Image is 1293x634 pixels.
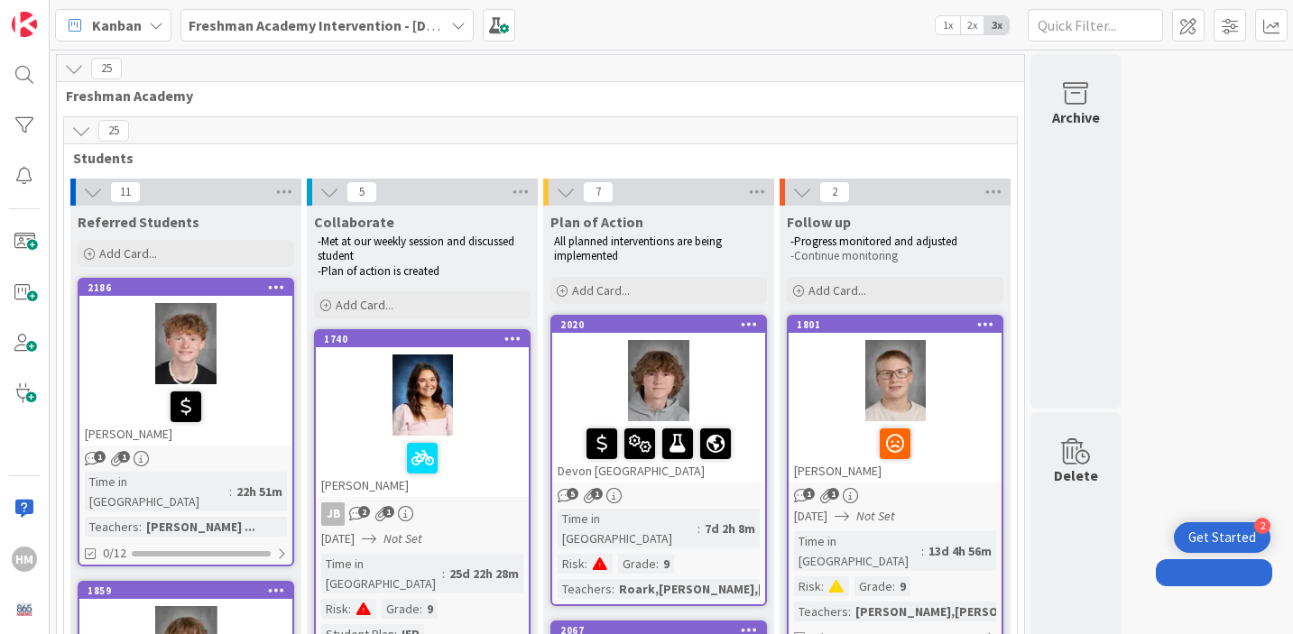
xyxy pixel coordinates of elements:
[98,120,129,142] span: 25
[583,181,614,203] span: 7
[318,263,439,279] span: -Plan of action is created
[797,318,1002,331] div: 1801
[66,87,1002,105] span: Freshman Academy
[316,502,529,526] div: JB
[819,181,850,203] span: 2
[1188,528,1256,547] div: Get Started
[550,213,643,231] span: Plan of Action
[550,315,767,606] a: 2020Devon [GEOGRAPHIC_DATA]Time in [GEOGRAPHIC_DATA]:7d 2h 8mRisk:Grade:9Teachers:Roark,[PERSON_N...
[1174,522,1270,553] div: Open Get Started checklist, remaining modules: 2
[422,599,438,619] div: 9
[554,234,725,263] span: All planned interventions are being implemented
[229,482,232,501] span: :
[656,554,659,574] span: :
[558,509,697,548] div: Time in [GEOGRAPHIC_DATA]
[827,488,839,500] span: 1
[73,149,994,167] span: Students
[787,213,851,231] span: Follow up
[118,451,130,463] span: 1
[316,436,529,497] div: [PERSON_NAME]
[700,519,760,538] div: 7d 2h 8m
[848,602,851,621] span: :
[552,421,765,482] div: Devon [GEOGRAPHIC_DATA]
[12,12,37,37] img: Visit kanbanzone.com
[614,579,869,599] div: Roark,[PERSON_NAME],[PERSON_NAME]...
[794,507,827,526] span: [DATE]
[348,599,351,619] span: :
[1052,106,1100,128] div: Archive
[316,331,529,497] div: 1740[PERSON_NAME]
[558,579,612,599] div: Teachers
[79,280,292,296] div: 2186
[79,583,292,599] div: 1859
[88,281,292,294] div: 2186
[789,317,1002,333] div: 1801
[139,517,142,537] span: :
[79,280,292,446] div: 2186[PERSON_NAME]
[232,482,287,501] div: 22h 51m
[420,599,422,619] span: :
[856,508,895,524] i: Not Set
[346,181,377,203] span: 5
[854,576,892,596] div: Grade
[789,421,1002,482] div: [PERSON_NAME]
[924,541,996,561] div: 13d 4h 56m
[79,384,292,446] div: [PERSON_NAME]
[189,16,503,34] b: Freshman Academy Intervention - [DATE]-[DATE]
[316,331,529,347] div: 1740
[794,531,921,571] div: Time in [GEOGRAPHIC_DATA]
[442,564,445,583] span: :
[1254,518,1270,534] div: 2
[1054,464,1098,486] div: Delete
[12,547,37,572] div: HM
[314,213,394,231] span: Collaborate
[960,16,984,34] span: 2x
[585,554,587,574] span: :
[790,234,957,249] span: -Progress monitored and adjusted
[794,602,848,621] div: Teachers
[612,579,614,599] span: :
[321,554,442,593] div: Time in [GEOGRAPHIC_DATA]
[445,564,523,583] div: 25d 22h 28m
[851,602,1174,621] div: [PERSON_NAME],[PERSON_NAME],[PERSON_NAME],T...
[383,506,394,518] span: 1
[142,517,260,537] div: [PERSON_NAME] ...
[821,576,824,596] span: :
[12,597,37,622] img: avatar
[103,544,126,563] span: 0/12
[99,245,157,262] span: Add Card...
[558,554,585,574] div: Risk
[324,333,529,345] div: 1740
[552,317,765,333] div: 2020
[78,213,199,231] span: Referred Students
[382,599,420,619] div: Grade
[1028,9,1163,41] input: Quick Filter...
[895,576,910,596] div: 9
[567,488,578,500] span: 5
[321,599,348,619] div: Risk
[88,584,292,597] div: 1859
[383,530,422,547] i: Not Set
[336,297,393,313] span: Add Card...
[321,502,345,526] div: JB
[552,317,765,482] div: 2020Devon [GEOGRAPHIC_DATA]
[808,282,866,299] span: Add Card...
[921,541,924,561] span: :
[892,576,895,596] span: :
[91,58,122,79] span: 25
[94,451,106,463] span: 1
[78,278,294,566] a: 2186[PERSON_NAME]Time in [GEOGRAPHIC_DATA]:22h 51mTeachers:[PERSON_NAME] ...0/12
[110,181,141,203] span: 11
[794,576,821,596] div: Risk
[92,14,142,36] span: Kanban
[560,318,765,331] div: 2020
[318,234,517,263] span: -Met at our weekly session and discussed student
[85,472,229,511] div: Time in [GEOGRAPHIC_DATA]
[572,282,630,299] span: Add Card...
[984,16,1009,34] span: 3x
[789,317,1002,482] div: 1801[PERSON_NAME]
[358,506,370,518] span: 2
[85,517,139,537] div: Teachers
[659,554,674,574] div: 9
[803,488,815,500] span: 1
